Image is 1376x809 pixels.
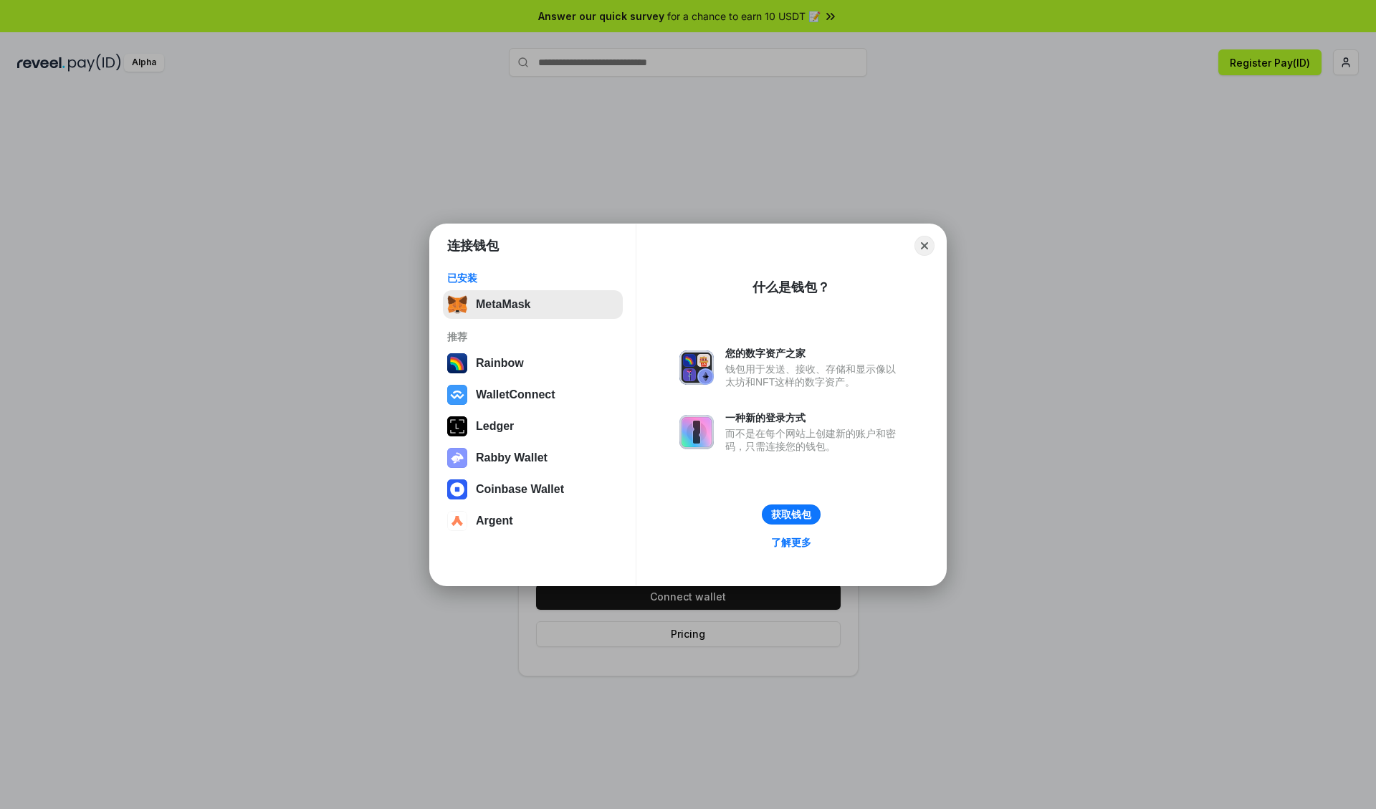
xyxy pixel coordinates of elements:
[447,330,618,343] div: 推荐
[447,511,467,531] img: svg+xml,%3Csvg%20width%3D%2228%22%20height%3D%2228%22%20viewBox%3D%220%200%2028%2028%22%20fill%3D...
[447,272,618,284] div: 已安装
[679,350,714,385] img: svg+xml,%3Csvg%20xmlns%3D%22http%3A%2F%2Fwww.w3.org%2F2000%2Fsvg%22%20fill%3D%22none%22%20viewBox...
[443,380,623,409] button: WalletConnect
[443,444,623,472] button: Rabby Wallet
[443,475,623,504] button: Coinbase Wallet
[752,279,830,296] div: 什么是钱包？
[679,415,714,449] img: svg+xml,%3Csvg%20xmlns%3D%22http%3A%2F%2Fwww.w3.org%2F2000%2Fsvg%22%20fill%3D%22none%22%20viewBox...
[476,357,524,370] div: Rainbow
[443,349,623,378] button: Rainbow
[443,507,623,535] button: Argent
[476,388,555,401] div: WalletConnect
[476,298,530,311] div: MetaMask
[447,416,467,436] img: svg+xml,%3Csvg%20xmlns%3D%22http%3A%2F%2Fwww.w3.org%2F2000%2Fsvg%22%20width%3D%2228%22%20height%3...
[447,448,467,468] img: svg+xml,%3Csvg%20xmlns%3D%22http%3A%2F%2Fwww.w3.org%2F2000%2Fsvg%22%20fill%3D%22none%22%20viewBox...
[476,451,548,464] div: Rabby Wallet
[914,236,935,256] button: Close
[443,290,623,319] button: MetaMask
[725,347,903,360] div: 您的数字资产之家
[725,411,903,424] div: 一种新的登录方式
[725,427,903,453] div: 而不是在每个网站上创建新的账户和密码，只需连接您的钱包。
[763,533,820,552] a: 了解更多
[476,420,514,433] div: Ledger
[443,412,623,441] button: Ledger
[447,295,467,315] img: svg+xml,%3Csvg%20fill%3D%22none%22%20height%3D%2233%22%20viewBox%3D%220%200%2035%2033%22%20width%...
[447,237,499,254] h1: 连接钱包
[447,353,467,373] img: svg+xml,%3Csvg%20width%3D%22120%22%20height%3D%22120%22%20viewBox%3D%220%200%20120%20120%22%20fil...
[771,536,811,549] div: 了解更多
[771,508,811,521] div: 获取钱包
[725,363,903,388] div: 钱包用于发送、接收、存储和显示像以太坊和NFT这样的数字资产。
[476,514,513,527] div: Argent
[476,483,564,496] div: Coinbase Wallet
[447,385,467,405] img: svg+xml,%3Csvg%20width%3D%2228%22%20height%3D%2228%22%20viewBox%3D%220%200%2028%2028%22%20fill%3D...
[447,479,467,499] img: svg+xml,%3Csvg%20width%3D%2228%22%20height%3D%2228%22%20viewBox%3D%220%200%2028%2028%22%20fill%3D...
[762,504,821,525] button: 获取钱包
